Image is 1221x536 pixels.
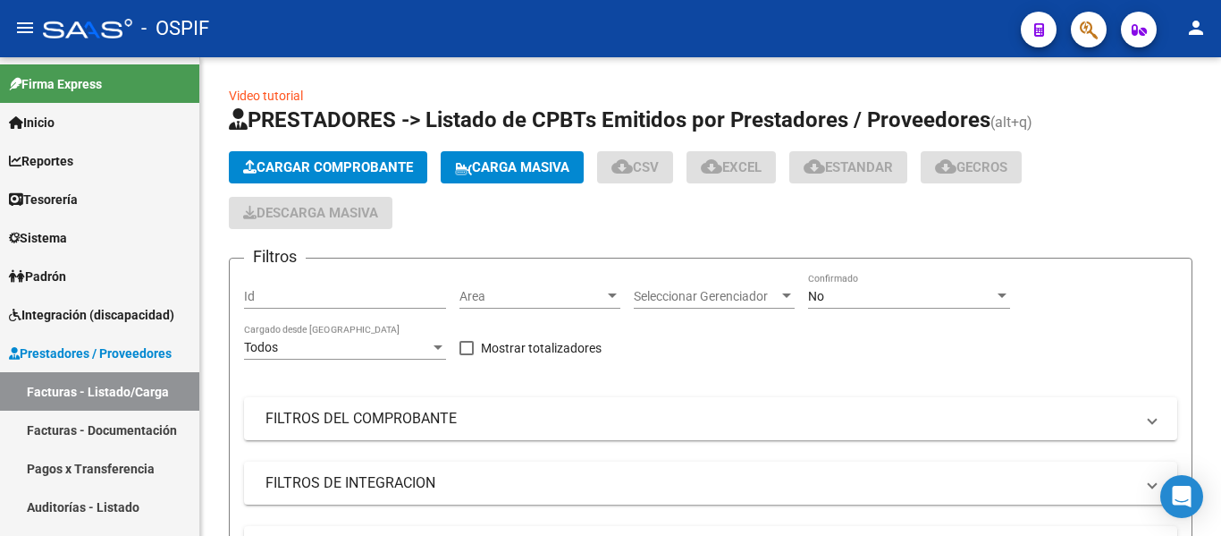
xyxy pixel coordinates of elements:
[229,197,392,229] app-download-masive: Descarga masiva de comprobantes (adjuntos)
[141,9,209,48] span: - OSPIF
[935,156,956,177] mat-icon: cloud_download
[611,156,633,177] mat-icon: cloud_download
[804,159,893,175] span: Estandar
[9,151,73,171] span: Reportes
[804,156,825,177] mat-icon: cloud_download
[9,267,66,286] span: Padrón
[229,89,303,103] a: Video tutorial
[9,305,174,325] span: Integración (discapacidad)
[701,159,762,175] span: EXCEL
[1160,475,1203,518] div: Open Intercom Messenger
[229,197,392,229] button: Descarga Masiva
[1185,17,1207,38] mat-icon: person
[229,107,990,132] span: PRESTADORES -> Listado de CPBTs Emitidos por Prestadores / Proveedores
[265,409,1134,429] mat-panel-title: FILTROS DEL COMPROBANTE
[243,205,378,221] span: Descarga Masiva
[634,289,779,304] span: Seleccionar Gerenciador
[9,113,55,132] span: Inicio
[244,244,306,269] h3: Filtros
[808,289,824,303] span: No
[9,228,67,248] span: Sistema
[935,159,1007,175] span: Gecros
[9,190,78,209] span: Tesorería
[244,340,278,354] span: Todos
[244,462,1177,505] mat-expansion-panel-header: FILTROS DE INTEGRACION
[921,151,1022,183] button: Gecros
[481,337,602,359] span: Mostrar totalizadores
[9,344,172,363] span: Prestadores / Proveedores
[990,114,1032,131] span: (alt+q)
[14,17,36,38] mat-icon: menu
[244,397,1177,440] mat-expansion-panel-header: FILTROS DEL COMPROBANTE
[455,159,569,175] span: Carga Masiva
[441,151,584,183] button: Carga Masiva
[243,159,413,175] span: Cargar Comprobante
[701,156,722,177] mat-icon: cloud_download
[789,151,907,183] button: Estandar
[597,151,673,183] button: CSV
[459,289,604,304] span: Area
[686,151,776,183] button: EXCEL
[265,473,1134,493] mat-panel-title: FILTROS DE INTEGRACION
[9,74,102,94] span: Firma Express
[611,159,659,175] span: CSV
[229,151,427,183] button: Cargar Comprobante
